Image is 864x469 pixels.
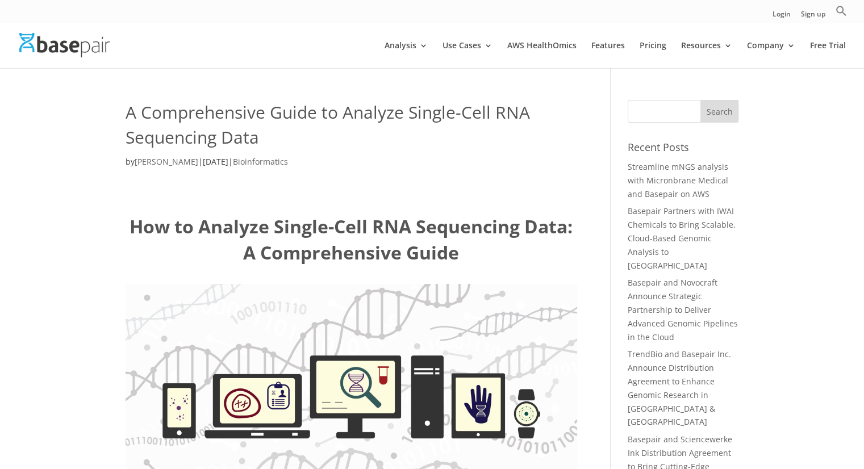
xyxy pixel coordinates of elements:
[591,41,625,68] a: Features
[507,41,577,68] a: AWS HealthOmics
[130,214,573,265] b: How to Analyze Single-Cell RNA Sequencing Data: A Comprehensive Guide
[19,33,110,57] img: Basepair
[628,277,738,342] a: Basepair and Novocraft Announce Strategic Partnership to Deliver Advanced Genomic Pipelines in th...
[126,100,577,155] h1: A Comprehensive Guide to Analyze Single-Cell RNA Sequencing Data
[836,5,847,23] a: Search Icon Link
[135,156,198,167] a: [PERSON_NAME]
[773,11,791,23] a: Login
[385,41,428,68] a: Analysis
[810,41,846,68] a: Free Trial
[836,5,847,16] svg: Search
[628,140,738,160] h4: Recent Posts
[443,41,492,68] a: Use Cases
[640,41,666,68] a: Pricing
[801,11,825,23] a: Sign up
[203,156,228,167] span: [DATE]
[747,41,795,68] a: Company
[628,161,728,199] a: Streamline mNGS analysis with Micronbrane Medical and Basepair on AWS
[628,349,731,427] a: TrendBio and Basepair Inc. Announce Distribution Agreement to Enhance Genomic Research in [GEOGRA...
[233,156,288,167] a: Bioinformatics
[700,100,739,123] input: Search
[628,206,736,270] a: Basepair Partners with IWAI Chemicals to Bring Scalable, Cloud-Based Genomic Analysis to [GEOGRAP...
[681,41,732,68] a: Resources
[126,155,577,177] p: by | |
[807,412,850,455] iframe: Drift Widget Chat Controller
